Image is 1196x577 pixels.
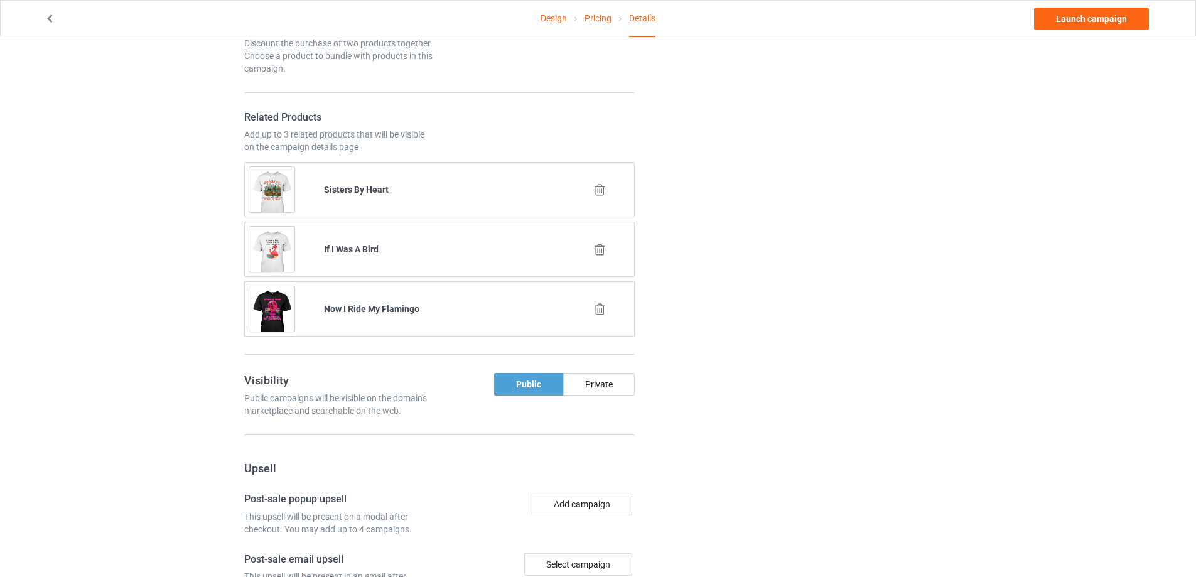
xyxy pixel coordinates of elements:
[324,185,389,195] b: Sisters By Heart
[244,461,635,475] h3: Upsell
[585,1,611,36] a: Pricing
[244,373,435,387] h3: Visibility
[244,493,435,506] h4: Post-sale popup upsell
[524,553,632,576] div: Select campaign
[1034,8,1149,30] a: Launch campaign
[541,1,567,36] a: Design
[563,373,635,396] div: Private
[244,111,435,124] h4: Related Products
[324,304,419,314] b: Now I Ride My Flamingo
[532,493,632,515] button: Add campaign
[244,510,435,536] div: This upsell will be present on a modal after checkout. You may add up to 4 campaigns.
[244,392,435,417] div: Public campaigns will be visible on the domain's marketplace and searchable on the web.
[494,373,563,396] div: Public
[244,128,435,153] div: Add up to 3 related products that will be visible on the campaign details page
[244,37,435,75] div: Discount the purchase of two products together. Choose a product to bundle with products in this ...
[629,1,655,37] div: Details
[324,244,379,254] b: If I Was A Bird
[244,553,435,566] h4: Post-sale email upsell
